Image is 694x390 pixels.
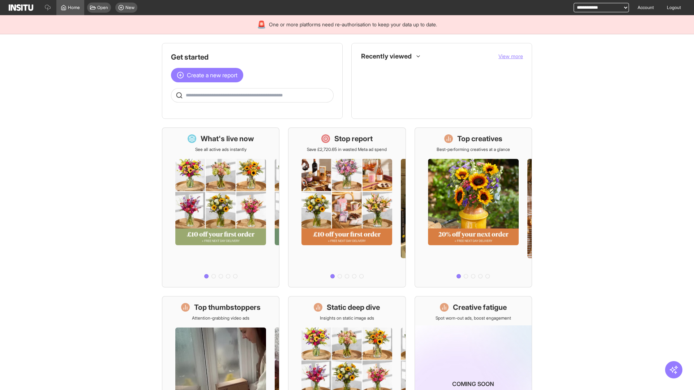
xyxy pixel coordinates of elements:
[9,4,33,11] img: Logo
[194,302,261,312] h1: Top thumbstoppers
[68,5,80,10] span: Home
[288,127,406,287] a: Stop reportSave £2,720.65 in wasted Meta ad spend
[201,134,254,144] h1: What's live now
[307,147,387,152] p: Save £2,720.65 in wasted Meta ad spend
[171,52,334,62] h1: Get started
[187,71,237,79] span: Create a new report
[97,5,108,10] span: Open
[498,53,523,60] button: View more
[498,53,523,59] span: View more
[195,147,247,152] p: See all active ads instantly
[320,315,374,321] p: Insights on static image ads
[125,5,134,10] span: New
[415,127,532,287] a: Top creativesBest-performing creatives at a glance
[192,315,249,321] p: Attention-grabbing video ads
[327,302,380,312] h1: Static deep dive
[457,134,502,144] h1: Top creatives
[334,134,373,144] h1: Stop report
[162,127,279,287] a: What's live nowSee all active ads instantly
[171,68,243,82] button: Create a new report
[437,147,510,152] p: Best-performing creatives at a glance
[269,21,437,28] span: One or more platforms need re-authorisation to keep your data up to date.
[257,19,266,30] div: 🚨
